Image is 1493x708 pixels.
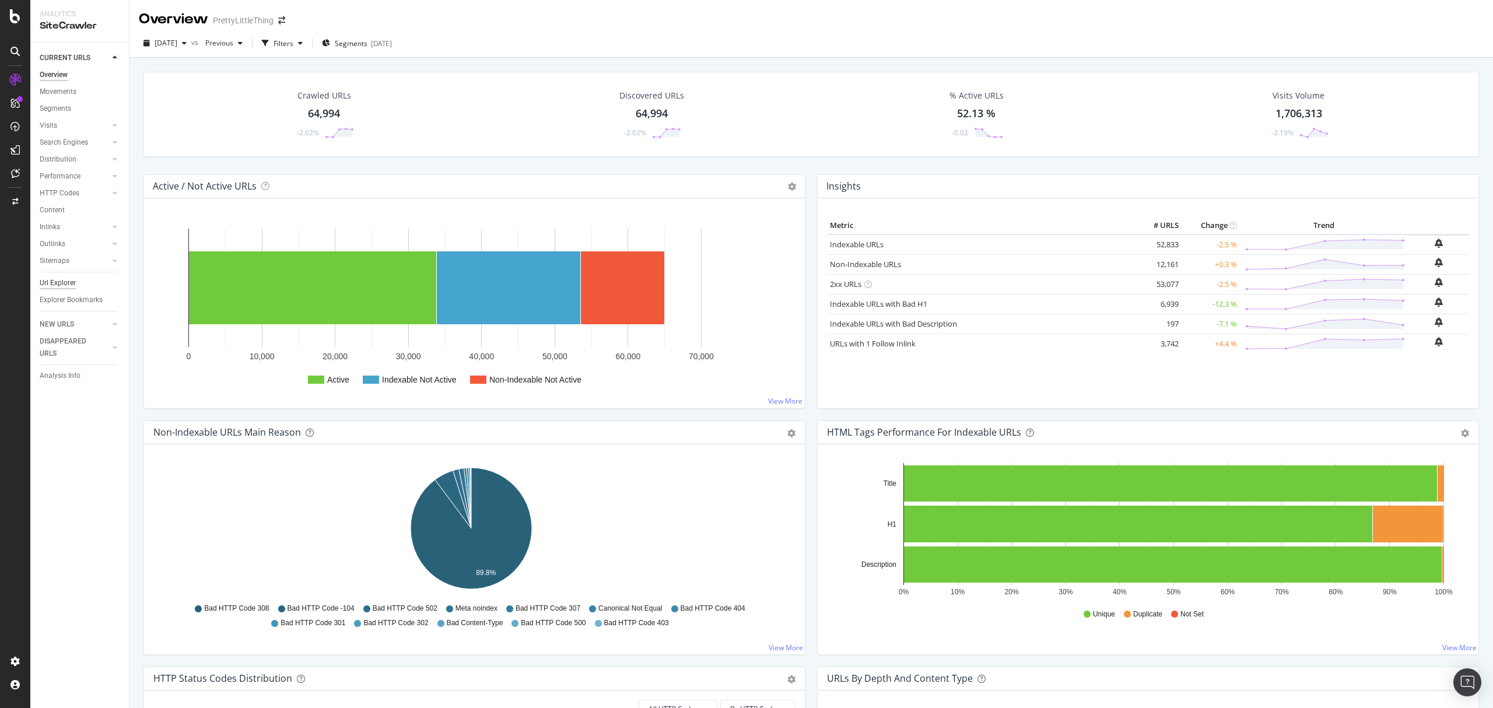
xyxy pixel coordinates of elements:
[40,318,74,331] div: NEW URLS
[1435,337,1443,346] div: bell-plus
[40,370,80,382] div: Analysis Info
[317,34,397,52] button: Segments[DATE]
[288,604,355,614] span: Bad HTTP Code -104
[1275,106,1322,121] div: 1,706,313
[1113,588,1127,596] text: 40%
[1135,334,1182,353] td: 3,742
[40,153,76,166] div: Distribution
[40,204,65,216] div: Content
[40,69,121,81] a: Overview
[830,338,916,349] a: URLs with 1 Follow Inlink
[40,187,109,199] a: HTTP Codes
[489,375,581,384] text: Non-Indexable Not Active
[768,396,802,406] a: View More
[155,38,177,48] span: 2025 Sep. 19th
[201,34,247,52] button: Previous
[40,238,65,250] div: Outlinks
[40,294,103,306] div: Explorer Bookmarks
[40,136,109,149] a: Search Engines
[1435,239,1443,248] div: bell-plus
[373,604,437,614] span: Bad HTTP Code 502
[1442,643,1477,653] a: View More
[191,37,201,47] span: vs
[40,255,69,267] div: Sitemaps
[1435,278,1443,287] div: bell-plus
[476,569,496,577] text: 89.8%
[335,38,367,48] span: Segments
[681,604,745,614] span: Bad HTTP Code 404
[40,170,109,183] a: Performance
[1273,90,1324,101] div: Visits Volume
[787,429,795,437] div: gear
[827,463,1463,598] div: A chart.
[951,588,965,596] text: 10%
[1135,234,1182,255] td: 52,833
[827,217,1135,234] th: Metric
[297,128,319,138] div: -2.02%
[830,259,901,269] a: Non-Indexable URLs
[830,279,861,289] a: 2xx URLs
[396,352,421,361] text: 30,000
[40,153,109,166] a: Distribution
[1461,429,1469,437] div: gear
[888,520,897,528] text: H1
[40,335,99,360] div: DISAPPEARED URLS
[1059,588,1073,596] text: 30%
[636,106,668,121] div: 64,994
[689,352,714,361] text: 70,000
[153,426,301,438] div: Non-Indexable URLs Main Reason
[40,238,109,250] a: Outlinks
[1135,254,1182,274] td: 12,161
[1271,128,1294,138] div: -2.19%
[40,170,80,183] div: Performance
[826,178,861,194] h4: Insights
[40,86,76,98] div: Movements
[1182,334,1240,353] td: +4.4 %
[40,187,79,199] div: HTTP Codes
[1135,274,1182,294] td: 53,077
[616,352,641,361] text: 60,000
[1435,258,1443,267] div: bell-plus
[788,183,796,191] i: Options
[40,221,109,233] a: Inlinks
[139,9,208,29] div: Overview
[884,479,897,488] text: Title
[604,618,669,628] span: Bad HTTP Code 403
[447,618,503,628] span: Bad Content-Type
[363,618,428,628] span: Bad HTTP Code 302
[153,672,292,684] div: HTTP Status Codes Distribution
[40,86,121,98] a: Movements
[274,38,293,48] div: Filters
[201,38,233,48] span: Previous
[40,52,109,64] a: CURRENT URLS
[40,204,121,216] a: Content
[40,277,121,289] a: Url Explorer
[542,352,567,361] text: 50,000
[830,239,884,250] a: Indexable URLs
[1133,609,1162,619] span: Duplicate
[1435,317,1443,327] div: bell-plus
[1182,254,1240,274] td: +0.3 %
[1329,588,1343,596] text: 80%
[40,294,121,306] a: Explorer Bookmarks
[153,217,795,399] svg: A chart.
[827,426,1021,438] div: HTML Tags Performance for Indexable URLs
[257,34,307,52] button: Filters
[250,352,275,361] text: 10,000
[787,675,795,684] div: gear
[40,255,109,267] a: Sitemaps
[952,128,968,138] div: -0.02
[830,318,957,329] a: Indexable URLs with Bad Description
[204,604,269,614] span: Bad HTTP Code 308
[153,463,789,598] svg: A chart.
[899,588,909,596] text: 0%
[40,277,76,289] div: Url Explorer
[1221,588,1235,596] text: 60%
[830,299,927,309] a: Indexable URLs with Bad H1
[281,618,345,628] span: Bad HTTP Code 301
[40,69,68,81] div: Overview
[598,604,662,614] span: Canonical Not Equal
[153,178,257,194] h4: Active / Not Active URLs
